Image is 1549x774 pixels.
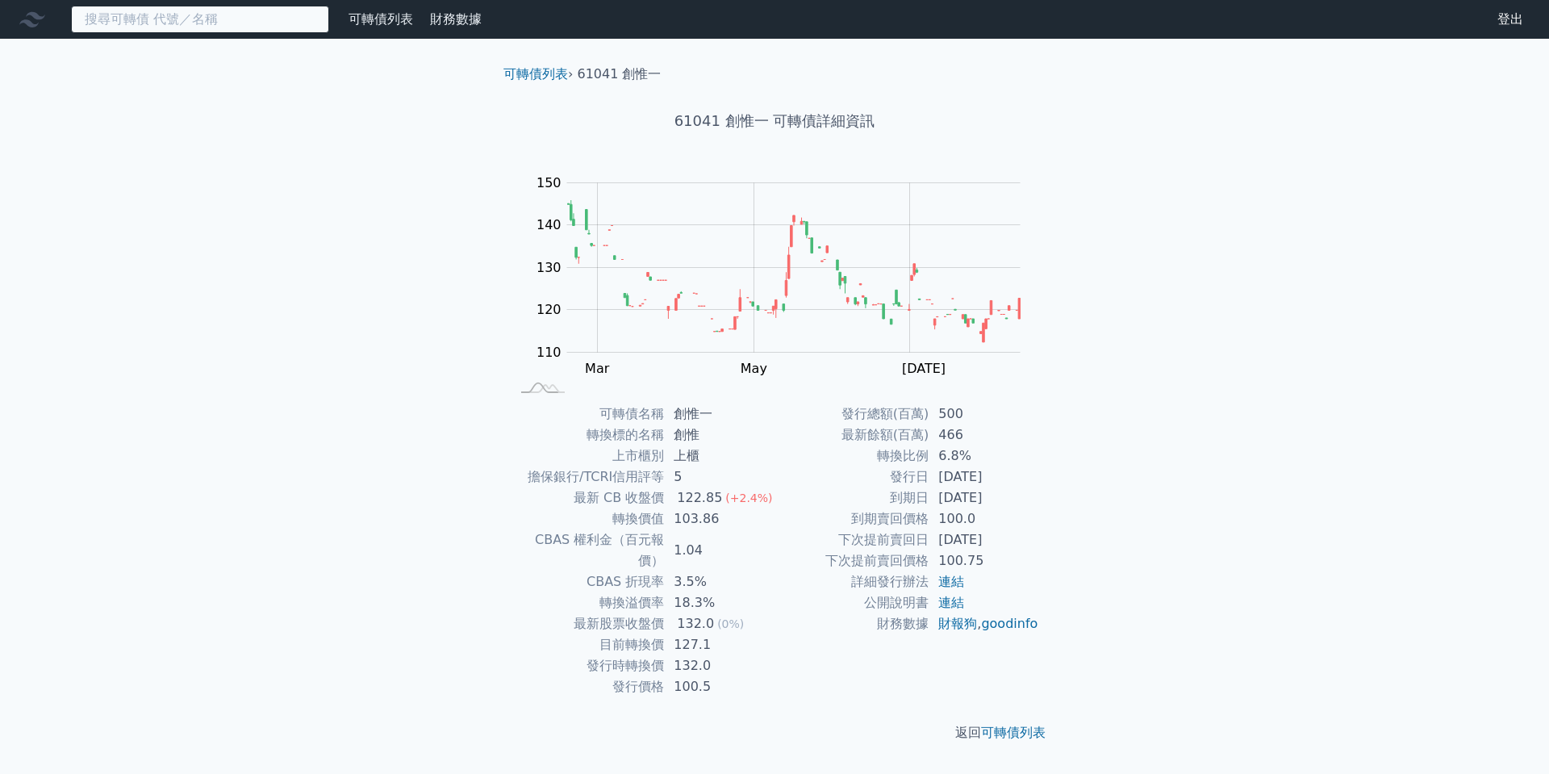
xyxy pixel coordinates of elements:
[537,175,562,190] tspan: 150
[774,466,929,487] td: 發行日
[902,361,946,376] tspan: [DATE]
[774,613,929,634] td: 財務數據
[774,425,929,446] td: 最新餘額(百萬)
[674,487,725,508] div: 122.85
[537,217,562,232] tspan: 140
[929,466,1039,487] td: [DATE]
[537,345,562,360] tspan: 110
[774,529,929,550] td: 下次提前賣回日
[664,571,774,592] td: 3.5%
[510,487,664,508] td: 最新 CB 收盤價
[774,487,929,508] td: 到期日
[664,592,774,613] td: 18.3%
[578,65,662,84] li: 61041 創惟一
[774,508,929,529] td: 到期賣回價格
[664,655,774,676] td: 132.0
[491,723,1058,743] p: 返回
[774,550,929,571] td: 下次提前賣回價格
[674,613,717,634] div: 132.0
[585,361,610,376] tspan: Mar
[981,616,1038,631] a: goodinfo
[929,487,1039,508] td: [DATE]
[938,574,964,589] a: 連結
[430,11,482,27] a: 財務數據
[664,676,774,697] td: 100.5
[510,446,664,466] td: 上市櫃別
[510,466,664,487] td: 擔保銀行/TCRI信用評等
[664,508,774,529] td: 103.86
[774,404,929,425] td: 發行總額(百萬)
[503,65,573,84] li: ›
[537,260,562,275] tspan: 130
[510,571,664,592] td: CBAS 折現率
[510,655,664,676] td: 發行時轉換價
[510,529,664,571] td: CBAS 權利金（百元報價）
[929,404,1039,425] td: 500
[929,446,1039,466] td: 6.8%
[981,725,1046,740] a: 可轉債列表
[664,634,774,655] td: 127.1
[1484,6,1536,32] a: 登出
[725,492,772,504] span: (+2.4%)
[510,613,664,634] td: 最新股票收盤價
[774,592,929,613] td: 公開說明書
[774,571,929,592] td: 詳細發行辦法
[664,529,774,571] td: 1.04
[664,404,774,425] td: 創惟一
[664,446,774,466] td: 上櫃
[528,175,1045,376] g: Chart
[717,617,744,630] span: (0%)
[929,529,1039,550] td: [DATE]
[929,425,1039,446] td: 466
[938,595,964,610] a: 連結
[664,466,774,487] td: 5
[938,616,977,631] a: 財報狗
[929,550,1039,571] td: 100.75
[510,404,664,425] td: 可轉債名稱
[71,6,329,33] input: 搜尋可轉債 代號／名稱
[503,66,568,82] a: 可轉債列表
[349,11,413,27] a: 可轉債列表
[510,676,664,697] td: 發行價格
[929,508,1039,529] td: 100.0
[510,592,664,613] td: 轉換溢價率
[929,613,1039,634] td: ,
[537,302,562,317] tspan: 120
[510,425,664,446] td: 轉換標的名稱
[664,425,774,446] td: 創惟
[510,634,664,655] td: 目前轉換價
[741,361,767,376] tspan: May
[774,446,929,466] td: 轉換比例
[510,508,664,529] td: 轉換價值
[491,110,1058,132] h1: 61041 創惟一 可轉債詳細資訊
